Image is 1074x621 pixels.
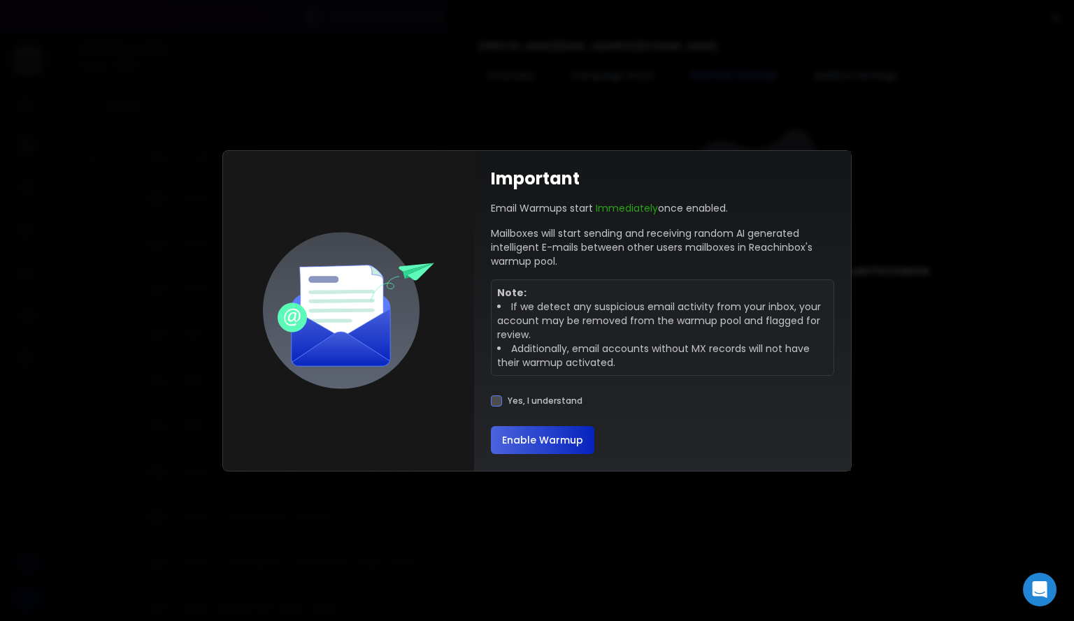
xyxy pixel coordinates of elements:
div: Open Intercom Messenger [1023,573,1057,606]
span: Immediately [596,201,658,215]
p: Email Warmups start once enabled. [491,201,728,215]
li: If we detect any suspicious email activity from your inbox, your account may be removed from the ... [497,300,828,342]
label: Yes, I understand [508,395,582,407]
button: Enable Warmup [491,426,594,454]
h1: Important [491,168,580,190]
p: Note: [497,286,828,300]
li: Additionally, email accounts without MX records will not have their warmup activated. [497,342,828,370]
p: Mailboxes will start sending and receiving random AI generated intelligent E-mails between other ... [491,226,834,268]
